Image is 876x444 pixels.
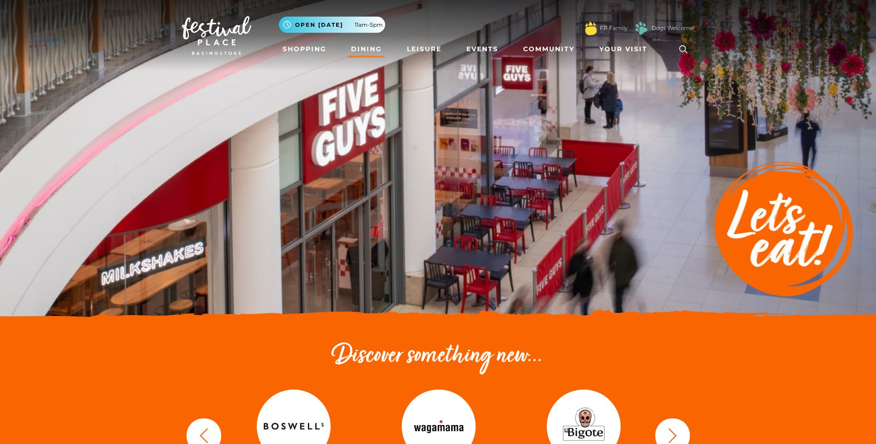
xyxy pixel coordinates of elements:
[599,44,647,54] span: Your Visit
[182,342,695,371] h2: Discover something new...
[182,16,251,55] img: Festival Place Logo
[403,41,445,58] a: Leisure
[463,41,502,58] a: Events
[652,24,695,32] a: Dogs Welcome!
[520,41,578,58] a: Community
[279,17,385,33] button: Open [DATE] 11am-5pm
[355,21,383,29] span: 11am-5pm
[596,41,656,58] a: Your Visit
[279,41,330,58] a: Shopping
[600,24,628,32] a: FP Family
[295,21,343,29] span: Open [DATE]
[347,41,386,58] a: Dining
